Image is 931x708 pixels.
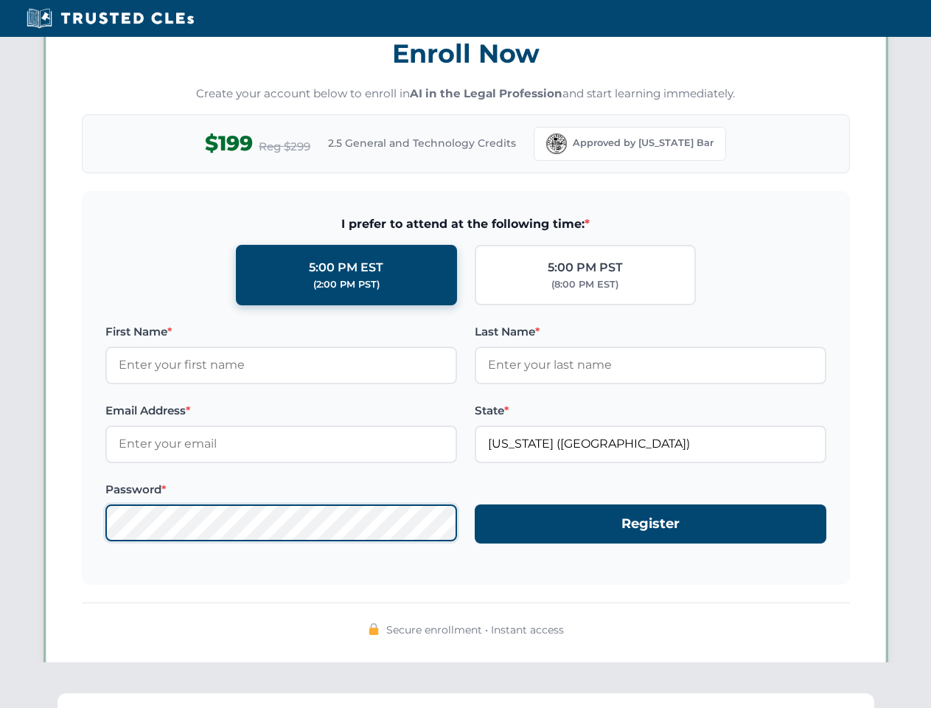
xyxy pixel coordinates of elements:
[259,138,310,156] span: Reg $299
[205,127,253,160] span: $199
[475,323,826,341] label: Last Name
[82,86,850,103] p: Create your account below to enroll in and start learning immediately.
[551,277,618,292] div: (8:00 PM EST)
[548,258,623,277] div: 5:00 PM PST
[105,481,457,499] label: Password
[368,623,380,635] img: 🔒
[22,7,198,29] img: Trusted CLEs
[475,504,826,544] button: Register
[105,215,826,234] span: I prefer to attend at the following time:
[105,402,457,420] label: Email Address
[386,622,564,638] span: Secure enrollment • Instant access
[105,347,457,383] input: Enter your first name
[475,426,826,462] input: Florida (FL)
[546,133,567,154] img: Florida Bar
[313,277,380,292] div: (2:00 PM PST)
[475,402,826,420] label: State
[410,86,562,100] strong: AI in the Legal Profession
[309,258,383,277] div: 5:00 PM EST
[105,323,457,341] label: First Name
[573,136,714,150] span: Approved by [US_STATE] Bar
[475,347,826,383] input: Enter your last name
[82,30,850,77] h3: Enroll Now
[105,426,457,462] input: Enter your email
[328,135,516,151] span: 2.5 General and Technology Credits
